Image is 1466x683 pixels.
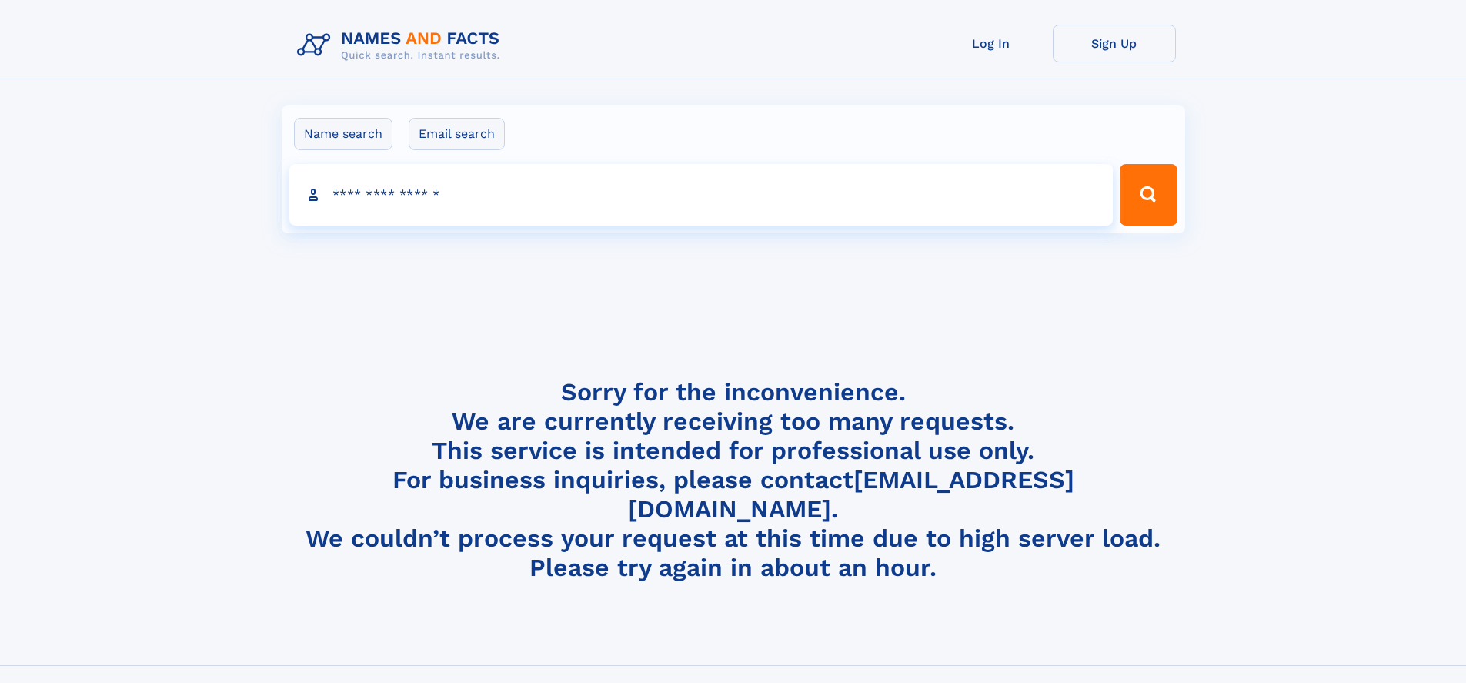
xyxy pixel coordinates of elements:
[1120,164,1177,226] button: Search Button
[930,25,1053,62] a: Log In
[1053,25,1176,62] a: Sign Up
[409,118,505,150] label: Email search
[628,465,1074,524] a: [EMAIL_ADDRESS][DOMAIN_NAME]
[291,25,513,66] img: Logo Names and Facts
[294,118,392,150] label: Name search
[291,377,1176,583] h4: Sorry for the inconvenience. We are currently receiving too many requests. This service is intend...
[289,164,1114,226] input: search input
